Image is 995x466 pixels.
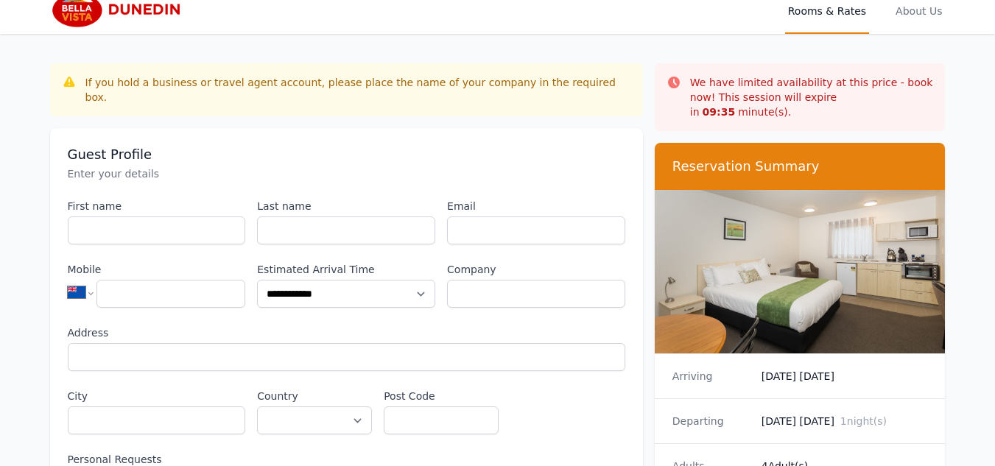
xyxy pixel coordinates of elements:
label: City [68,389,246,403]
div: If you hold a business or travel agent account, please place the name of your company in the requ... [85,75,631,105]
dt: Departing [672,414,750,428]
dd: [DATE] [DATE] [762,369,928,384]
h3: Reservation Summary [672,158,928,175]
p: We have limited availability at this price - book now! This session will expire in minute(s). [690,75,934,119]
label: First name [68,199,246,213]
label: Last name [257,199,435,213]
strong: 09 : 35 [703,106,736,118]
label: Post Code [384,389,499,403]
label: Estimated Arrival Time [257,262,435,277]
dd: [DATE] [DATE] [762,414,928,428]
label: Country [257,389,372,403]
dt: Arriving [672,369,750,384]
label: Email [447,199,625,213]
label: Address [68,325,625,340]
h3: Guest Profile [68,146,625,163]
p: Enter your details [68,166,625,181]
label: Company [447,262,625,277]
label: Mobile [68,262,246,277]
span: 1 night(s) [840,415,887,427]
img: 1 Bedroom Unit [655,190,946,353]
